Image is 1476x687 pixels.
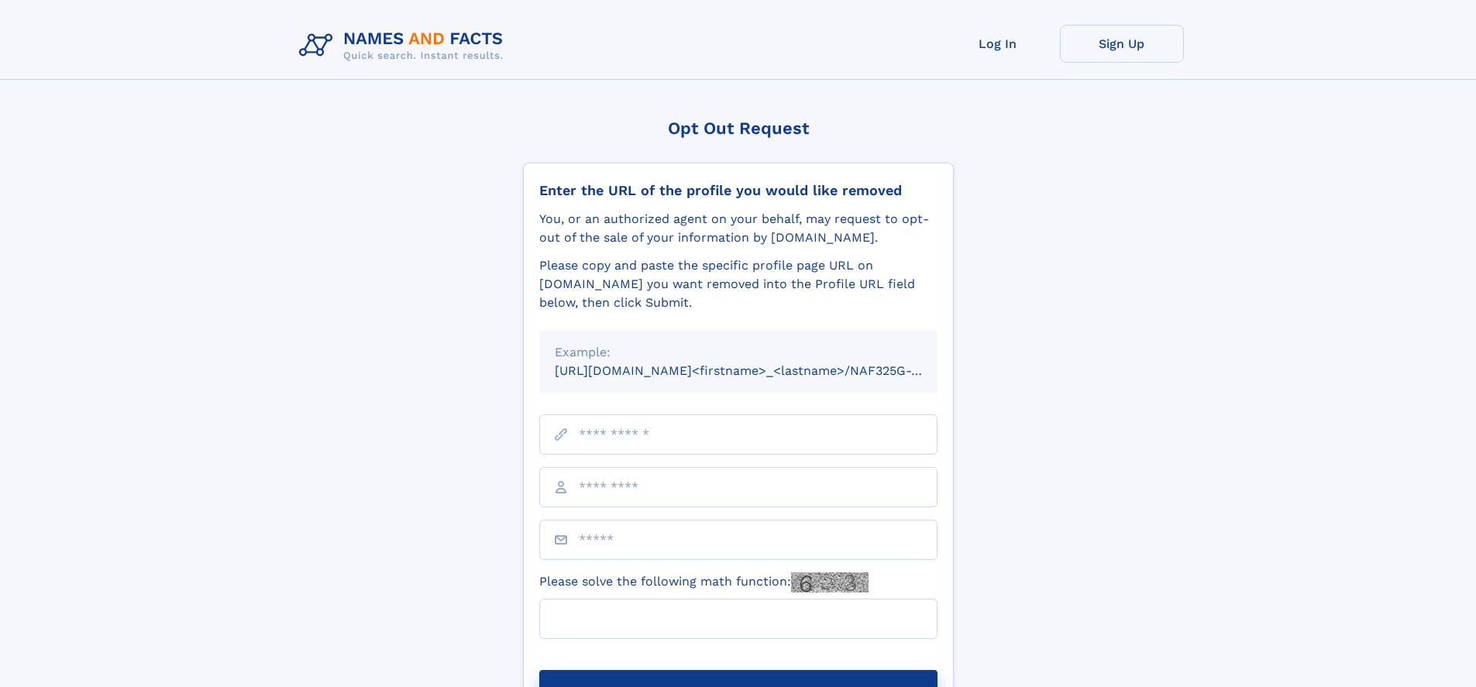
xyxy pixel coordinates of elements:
[936,25,1060,63] a: Log In
[539,256,938,312] div: Please copy and paste the specific profile page URL on [DOMAIN_NAME] you want removed into the Pr...
[539,182,938,199] div: Enter the URL of the profile you would like removed
[539,572,869,593] label: Please solve the following math function:
[1060,25,1184,63] a: Sign Up
[555,343,922,362] div: Example:
[293,25,516,67] img: Logo Names and Facts
[555,363,967,378] small: [URL][DOMAIN_NAME]<firstname>_<lastname>/NAF325G-xxxxxxxx
[539,210,938,247] div: You, or an authorized agent on your behalf, may request to opt-out of the sale of your informatio...
[523,119,954,138] div: Opt Out Request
